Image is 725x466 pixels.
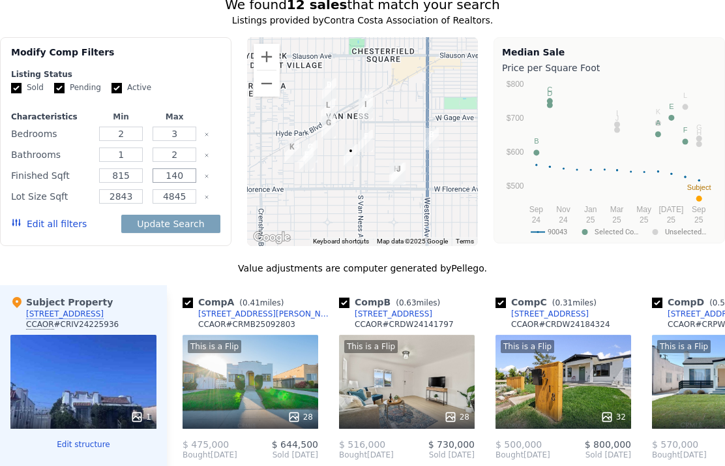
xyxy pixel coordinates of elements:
text: Nov [556,205,570,214]
a: Terms (opens in new tab) [456,238,474,245]
div: Comp C [496,296,602,309]
img: Google [250,229,293,246]
input: Sold [11,83,22,93]
span: Sold [DATE] [550,450,631,460]
span: Bought [183,450,211,460]
text: $800 [507,80,524,89]
div: 6617 Haas Ave [353,125,378,157]
text: Selected Co… [595,228,638,236]
div: 2609 Hyde Park Blvd [316,93,340,126]
div: Price per Square Foot [502,59,717,77]
div: Min [97,112,145,122]
div: [DATE] [339,450,394,460]
text: B [534,137,539,145]
div: This is a Flip [501,340,554,353]
button: Edit structure [10,439,156,450]
div: 6213 Haas Ave [353,86,378,119]
text: Unselected… [665,228,706,236]
text: 25 [612,215,621,225]
text: 24 [532,215,541,225]
input: Pending [54,83,65,93]
text: May [636,205,651,214]
text: 25 [667,215,676,225]
div: Median Sale [502,46,717,59]
div: Subject Property [10,296,113,309]
text: H [696,129,702,136]
span: $ 730,000 [428,439,475,450]
span: 0.41 [243,298,260,307]
a: [STREET_ADDRESS] [339,309,432,319]
span: Bought [496,450,524,460]
text: 25 [694,215,703,225]
div: CCAOR # CRDW24141797 [355,319,454,330]
text: I [616,109,618,117]
span: Bought [652,450,680,460]
label: Active [111,82,151,93]
div: CCAOR # CRDW24184324 [511,319,610,330]
div: CCAOR # CRMB25092803 [198,319,295,330]
div: Bathrooms [11,146,92,164]
div: [DATE] [496,450,550,460]
text: F [683,126,688,134]
div: 6735 Arlington Ave [338,139,363,172]
text: 24 [559,215,568,225]
div: [DATE] [652,450,707,460]
div: 6751 7th Ave [294,143,319,176]
text: J [615,114,619,122]
text: 90043 [548,228,567,236]
text: D [547,89,552,97]
span: $ 516,000 [339,439,385,450]
div: [STREET_ADDRESS][PERSON_NAME] [198,309,334,319]
input: Active [111,83,122,93]
div: [DATE] [183,450,237,460]
text: 25 [640,215,649,225]
button: Zoom in [254,44,280,70]
span: $ 570,000 [652,439,698,450]
div: [STREET_ADDRESS] [511,309,589,319]
text: $700 [507,114,524,123]
div: 1954 W 71st St [384,157,409,190]
div: Finished Sqft [11,166,92,185]
text: C [547,85,552,93]
button: Update Search [121,215,220,233]
text: K [656,108,661,116]
span: $ 800,000 [585,439,631,450]
text: A [656,119,661,127]
text: E [669,102,673,110]
div: This is a Flip [188,340,241,353]
span: 0.63 [399,298,417,307]
div: Characteristics [11,112,92,122]
div: 6718 7th Ave [298,135,323,168]
a: [STREET_ADDRESS][PERSON_NAME] [183,309,334,319]
text: Mar [610,205,624,214]
text: Sep [692,205,706,214]
span: Map data ©2025 Google [377,238,448,245]
button: Edit all filters [11,217,87,230]
div: Comp A [183,296,289,309]
span: ( miles) [547,298,602,307]
text: $500 [507,181,524,191]
button: Clear [204,132,209,137]
span: ( miles) [234,298,289,307]
text: 25 [586,215,595,225]
span: $ 475,000 [183,439,229,450]
div: 6039 4th Ave [317,73,342,106]
div: # CRIV24225936 [26,319,119,330]
div: Lot Size Sqft [11,187,92,206]
text: L [683,91,687,99]
button: Zoom out [254,70,280,97]
label: Pending [54,82,101,93]
text: [DATE] [658,205,683,214]
div: 1 [130,411,151,424]
svg: A chart. [502,77,717,240]
a: Open this area in Google Maps (opens a new window) [250,229,293,246]
text: Subject [687,183,711,191]
text: Sep [529,205,544,214]
text: Jan [584,205,597,214]
span: Sold [DATE] [237,450,318,460]
div: 32 [600,411,626,424]
div: 28 [288,411,313,424]
button: Clear [204,153,209,158]
div: This is a Flip [344,340,398,353]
